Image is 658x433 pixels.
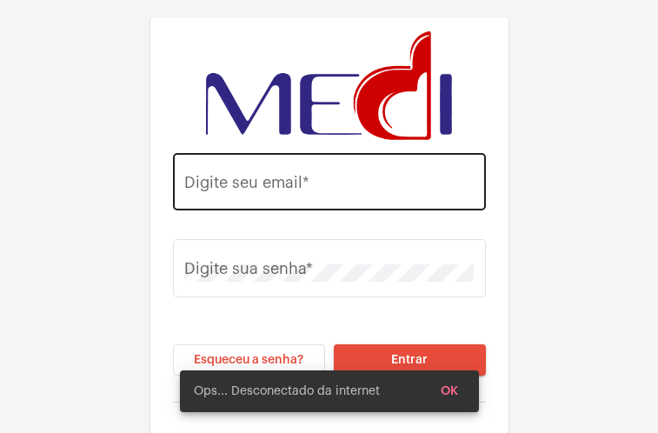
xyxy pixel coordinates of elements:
[334,344,486,376] button: Entrar
[206,31,451,140] img: d3a1b5fa-500b-b90f-5a1c-719c20e9830b.png
[441,385,458,397] span: OK
[194,383,380,400] span: Ops... Desconectado da internet
[427,376,472,407] button: OK
[184,177,474,195] input: Digite seu email
[173,344,325,376] button: Esqueceu a senha?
